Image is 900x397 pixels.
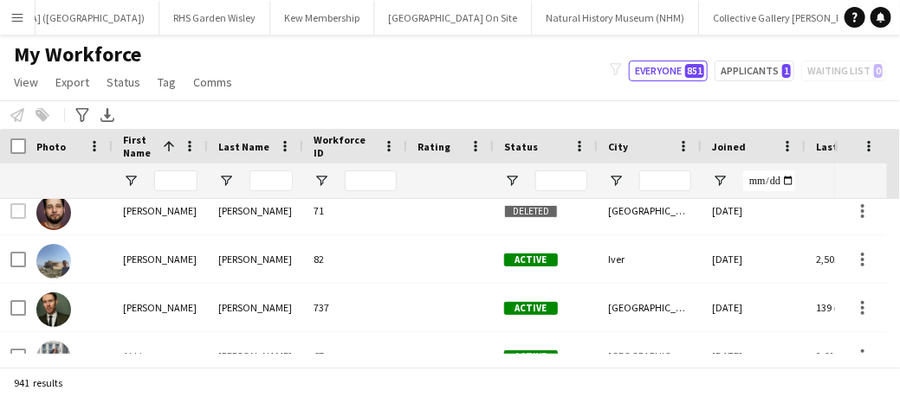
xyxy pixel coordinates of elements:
[72,105,93,125] app-action-btn: Advanced filters
[208,332,303,380] div: [PERSON_NAME]
[314,173,329,189] button: Open Filter Menu
[113,332,208,380] div: Abbie
[100,71,147,93] a: Status
[107,74,140,90] span: Status
[208,284,303,331] div: [PERSON_NAME]
[158,74,176,90] span: Tag
[418,140,450,153] span: Rating
[303,332,407,380] div: 67
[7,71,45,93] a: View
[159,1,270,35] button: RHS Garden Wisley
[10,203,26,219] input: Row Selection is disabled for this row (unchecked)
[629,61,708,81] button: Everyone851
[345,170,397,191] input: Workforce ID Filter Input
[504,140,538,153] span: Status
[702,332,806,380] div: [DATE]
[123,133,156,159] span: First Name
[151,71,183,93] a: Tag
[36,140,66,153] span: Photo
[314,133,376,159] span: Workforce ID
[208,235,303,283] div: [PERSON_NAME]
[270,1,374,35] button: Kew Membership
[113,235,208,283] div: [PERSON_NAME]
[504,253,558,266] span: Active
[249,170,293,191] input: Last Name Filter Input
[123,173,139,189] button: Open Filter Menu
[702,284,806,331] div: [DATE]
[782,64,791,78] span: 1
[193,74,232,90] span: Comms
[303,235,407,283] div: 82
[816,140,855,153] span: Last job
[36,244,71,279] img: Aaron Desiano
[374,1,532,35] button: [GEOGRAPHIC_DATA] On Site
[49,71,96,93] a: Export
[608,173,624,189] button: Open Filter Menu
[712,140,746,153] span: Joined
[608,140,628,153] span: City
[55,74,89,90] span: Export
[504,173,520,189] button: Open Filter Menu
[504,350,558,363] span: Active
[218,173,234,189] button: Open Filter Menu
[702,235,806,283] div: [DATE]
[639,170,691,191] input: City Filter Input
[702,187,806,234] div: [DATE]
[218,140,269,153] span: Last Name
[715,61,794,81] button: Applicants1
[36,195,71,230] img: Aaron Kehoe
[598,332,702,380] div: [GEOGRAPHIC_DATA]
[97,105,118,125] app-action-btn: Export XLSX
[504,302,558,315] span: Active
[14,42,141,67] span: My Workforce
[598,235,702,283] div: Iver
[598,284,702,331] div: [GEOGRAPHIC_DATA]
[154,170,197,191] input: First Name Filter Input
[743,170,795,191] input: Joined Filter Input
[113,187,208,234] div: [PERSON_NAME]
[14,74,38,90] span: View
[36,292,71,327] img: Aaron Millard
[504,205,558,218] span: Deleted
[208,187,303,234] div: [PERSON_NAME]
[532,1,699,35] button: Natural History Museum (NHM)
[36,341,71,375] img: Abbie Dillon
[535,170,587,191] input: Status Filter Input
[186,71,239,93] a: Comms
[303,187,407,234] div: 71
[113,284,208,331] div: [PERSON_NAME]
[303,284,407,331] div: 737
[699,1,880,35] button: Collective Gallery [PERSON_NAME]
[598,187,702,234] div: [GEOGRAPHIC_DATA]
[712,173,728,189] button: Open Filter Menu
[685,64,704,78] span: 851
